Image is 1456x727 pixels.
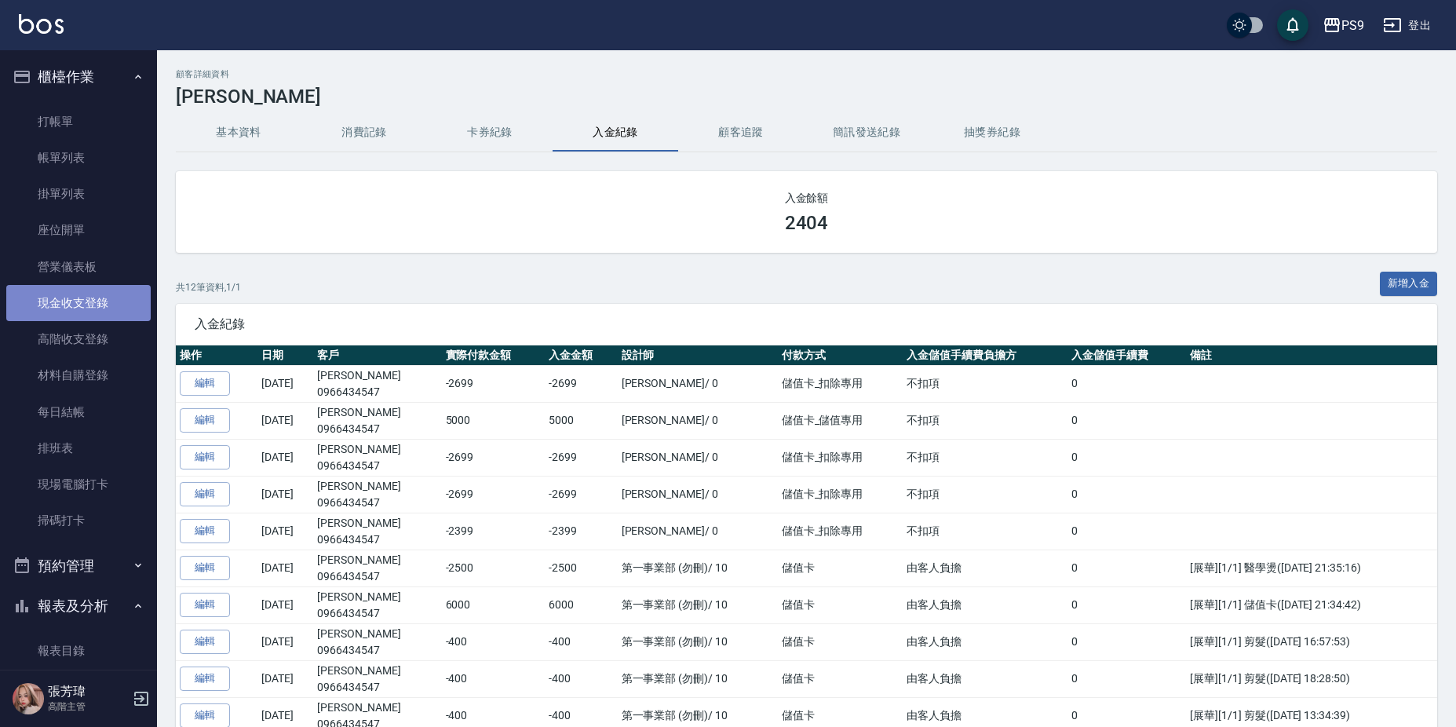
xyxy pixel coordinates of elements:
a: 編輯 [180,408,230,433]
td: 0 [1067,660,1186,697]
p: 0966434547 [317,605,437,622]
a: 編輯 [180,667,230,691]
a: 每日結帳 [6,394,151,430]
td: [PERSON_NAME] [313,402,441,439]
td: 由客人負擔 [903,550,1067,586]
td: [DATE] [257,365,313,402]
td: 6000 [545,586,617,623]
p: 0966434547 [317,458,437,474]
button: 新增入金 [1380,272,1438,296]
td: [DATE] [257,660,313,697]
a: 編輯 [180,593,230,617]
td: 由客人負擔 [903,660,1067,697]
td: 0 [1067,513,1186,550]
td: [展華][1/1] 儲值卡([DATE] 21:34:42) [1186,586,1437,623]
td: -2699 [442,476,546,513]
img: Person [13,683,44,714]
td: -2699 [442,365,546,402]
td: 儲值卡_扣除專用 [778,513,903,550]
td: 儲值卡_扣除專用 [778,476,903,513]
span: 入金紀錄 [195,316,1418,332]
a: 編輯 [180,630,230,654]
td: [DATE] [257,623,313,660]
td: [PERSON_NAME] [313,513,441,550]
button: 顧客追蹤 [678,114,804,152]
td: -2500 [545,550,617,586]
td: [DATE] [257,476,313,513]
td: 由客人負擔 [903,623,1067,660]
td: 第一事業部 (勿刪) / 10 [618,586,778,623]
td: 第一事業部 (勿刪) / 10 [618,660,778,697]
a: 掃碼打卡 [6,502,151,539]
button: 簡訊發送紀錄 [804,114,929,152]
th: 付款方式 [778,345,903,366]
button: 卡券紀錄 [427,114,553,152]
td: -2500 [442,550,546,586]
th: 入金金額 [545,345,617,366]
th: 備註 [1186,345,1437,366]
td: [DATE] [257,513,313,550]
td: [PERSON_NAME] [313,439,441,476]
button: 報表及分析 [6,586,151,627]
a: 編輯 [180,482,230,506]
td: -2399 [545,513,617,550]
button: save [1277,9,1308,41]
td: [PERSON_NAME] [313,660,441,697]
td: 儲值卡_儲值專用 [778,402,903,439]
a: 排班表 [6,430,151,466]
td: 0 [1067,550,1186,586]
td: [PERSON_NAME] [313,586,441,623]
a: 材料自購登錄 [6,357,151,393]
td: [PERSON_NAME] [313,476,441,513]
td: [PERSON_NAME] / 0 [618,402,778,439]
a: 消費分析儀表板 [6,669,151,705]
td: -2399 [442,513,546,550]
td: -2699 [545,439,617,476]
a: 打帳單 [6,104,151,140]
td: [PERSON_NAME] / 0 [618,513,778,550]
p: 0966434547 [317,679,437,696]
td: 儲值卡 [778,623,903,660]
td: -2699 [442,439,546,476]
p: 0966434547 [317,532,437,548]
td: 不扣項 [903,513,1067,550]
td: [PERSON_NAME] [313,365,441,402]
td: 儲值卡 [778,550,903,586]
td: 5000 [442,402,546,439]
td: 0 [1067,439,1186,476]
td: -400 [442,660,546,697]
td: 由客人負擔 [903,586,1067,623]
td: 0 [1067,402,1186,439]
td: 儲值卡 [778,660,903,697]
td: [展華][1/1] 醫學燙([DATE] 21:35:16) [1186,550,1437,586]
h3: [PERSON_NAME] [176,86,1437,108]
td: [PERSON_NAME] / 0 [618,365,778,402]
td: 第一事業部 (勿刪) / 10 [618,623,778,660]
td: 5000 [545,402,617,439]
td: [DATE] [257,439,313,476]
td: 不扣項 [903,476,1067,513]
td: 6000 [442,586,546,623]
td: [DATE] [257,550,313,586]
td: 第一事業部 (勿刪) / 10 [618,550,778,586]
a: 編輯 [180,371,230,396]
a: 帳單列表 [6,140,151,176]
td: [PERSON_NAME] / 0 [618,476,778,513]
h5: 張芳瑋 [48,684,128,700]
button: 抽獎券紀錄 [929,114,1055,152]
p: 0966434547 [317,384,437,400]
th: 入金儲值手續費 [1067,345,1186,366]
p: 0966434547 [317,568,437,585]
td: 不扣項 [903,365,1067,402]
th: 入金儲值手續費負擔方 [903,345,1067,366]
button: 預約管理 [6,546,151,586]
th: 操作 [176,345,257,366]
h2: 入金餘額 [195,190,1418,206]
p: 0966434547 [317,495,437,511]
div: PS9 [1341,16,1364,35]
td: 0 [1067,623,1186,660]
td: -400 [545,660,617,697]
a: 掛單列表 [6,176,151,212]
td: 儲值卡_扣除專用 [778,439,903,476]
a: 營業儀表板 [6,249,151,285]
